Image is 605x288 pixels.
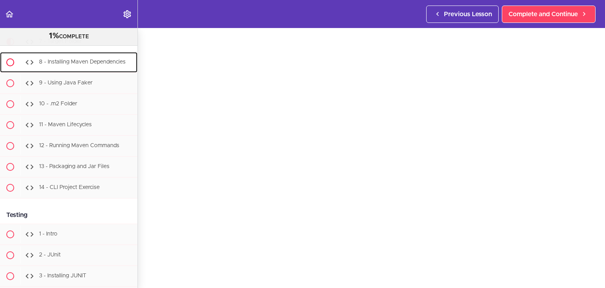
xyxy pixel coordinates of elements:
span: 1% [49,32,59,40]
div: COMPLETE [10,31,128,41]
span: 8 - Installing Maven Dependencies [39,59,126,65]
span: Complete and Continue [508,9,578,19]
span: 2 - JUnit [39,252,61,258]
span: 3 - Installing JUNIT [39,273,86,279]
svg: Back to course curriculum [5,9,14,19]
span: Previous Lesson [444,9,492,19]
span: 14 - CLI Project Exercise [39,185,100,190]
a: Previous Lesson [426,6,499,23]
span: 13 - Packaging and Jar Files [39,164,109,169]
span: 10 - .m2 Folder [39,101,77,107]
span: 11 - Maven Lifecycles [39,122,92,127]
svg: Settings Menu [122,9,132,19]
a: Complete and Continue [502,6,596,23]
span: 12 - Running Maven Commands [39,143,119,148]
span: 1 - Intro [39,231,58,237]
span: 9 - Using Java Faker [39,80,93,86]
